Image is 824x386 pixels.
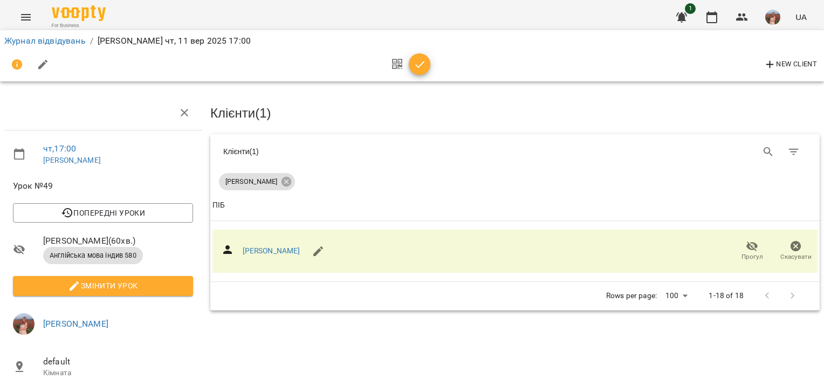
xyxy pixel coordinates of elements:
div: ПІБ [212,199,225,212]
button: Змінити урок [13,276,193,295]
p: [PERSON_NAME] чт, 11 вер 2025 17:00 [98,35,251,47]
button: Фільтр [781,139,807,165]
img: 048db166075239a293953ae74408eb65.jpg [765,10,780,25]
button: Search [756,139,781,165]
span: 1 [685,3,696,14]
img: 048db166075239a293953ae74408eb65.jpg [13,313,35,335]
span: Прогул [741,252,763,261]
span: For Business [52,22,106,29]
button: Прогул [730,236,774,266]
p: 1-18 of 18 [709,291,743,301]
p: Rows per page: [606,291,657,301]
span: [PERSON_NAME] [219,177,284,187]
li: / [90,35,93,47]
nav: breadcrumb [4,35,820,47]
a: Журнал відвідувань [4,36,86,46]
span: UA [795,11,807,23]
div: Клієнти ( 1 ) [223,146,507,157]
span: Скасувати [780,252,812,261]
div: 100 [661,288,691,304]
span: Попередні уроки [22,206,184,219]
h3: Клієнти ( 1 ) [210,106,820,120]
div: [PERSON_NAME] [219,173,295,190]
span: ПІБ [212,199,818,212]
span: Змінити урок [22,279,184,292]
a: [PERSON_NAME] [43,156,101,164]
img: Voopty Logo [52,5,106,21]
span: default [43,355,193,368]
div: Sort [212,199,225,212]
p: Кімната [43,368,193,378]
button: Скасувати [774,236,818,266]
button: Menu [13,4,39,30]
button: New Client [761,56,820,73]
span: New Client [764,58,817,71]
a: [PERSON_NAME] [243,246,300,255]
div: Table Toolbar [210,134,820,169]
span: Урок №49 [13,180,193,192]
button: Попередні уроки [13,203,193,223]
a: [PERSON_NAME] [43,319,108,329]
span: [PERSON_NAME] ( 60 хв. ) [43,235,193,247]
a: чт , 17:00 [43,143,76,154]
span: Англійська мова індив 580 [43,251,143,260]
button: UA [791,7,811,27]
